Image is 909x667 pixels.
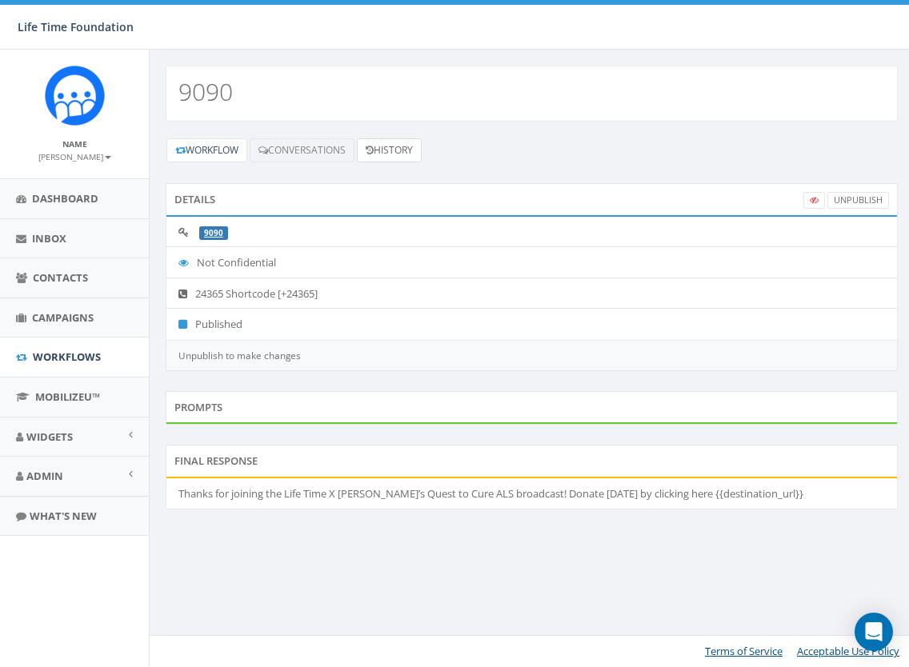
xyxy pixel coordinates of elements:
[18,19,134,34] span: Life Time Foundation
[33,270,88,285] span: Contacts
[166,138,247,162] a: Workflow
[166,278,897,310] li: 24365 Shortcode [+24365]
[166,183,898,215] div: Details
[38,151,111,162] small: [PERSON_NAME]
[26,469,63,483] span: Admin
[62,138,87,150] small: Name
[166,341,898,371] div: Unpublish to make changes
[705,644,783,658] a: Terms of Service
[38,149,111,163] a: [PERSON_NAME]
[32,231,66,246] span: Inbox
[45,66,105,126] img: Rally_Corp_Icon.png
[166,478,897,509] li: Thanks for joining the Life Time X [PERSON_NAME]’s Quest to Cure ALS broadcast! Donate [DATE] by ...
[827,192,889,209] a: UnPublish
[357,138,422,162] a: History
[166,391,898,423] div: Prompts
[166,308,897,340] li: Published
[178,78,233,105] h2: 9090
[32,191,98,206] span: Dashboard
[250,138,354,162] a: Conversations
[166,246,897,278] li: Not Confidential
[797,644,899,658] a: Acceptable Use Policy
[26,429,73,444] span: Widgets
[33,349,101,364] span: Workflows
[32,310,94,325] span: Campaigns
[204,228,223,238] a: 9090
[855,613,893,651] div: Open Intercom Messenger
[35,389,100,404] span: MobilizeU™
[30,509,97,523] span: What's New
[166,445,898,477] div: Final Response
